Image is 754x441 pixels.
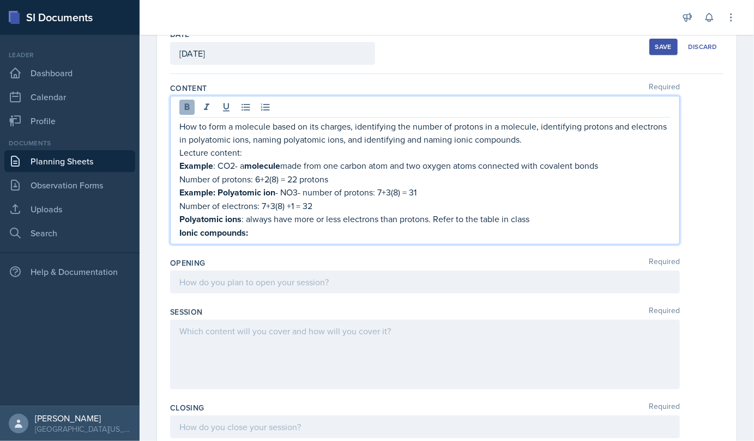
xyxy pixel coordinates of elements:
p: Lecture content: [179,146,671,159]
a: Profile [4,110,135,132]
p: How to form a molecule based on its charges, identifying the number of protons in a molecule, ide... [179,120,671,146]
div: Help & Documentation [4,261,135,283]
span: Required [649,307,680,317]
strong: Example: Polyatomic ion [179,186,275,199]
a: Observation Forms [4,174,135,196]
div: Leader [4,50,135,60]
div: Discard [688,42,717,51]
span: Required [649,83,680,94]
p: : CO2- a made from one carbon atom and two oxygen atoms connected with covalent bonds [179,159,671,173]
a: Search [4,222,135,244]
a: Uploads [4,198,135,220]
p: Number of protons: 6+2(8) = 22 protons [179,173,671,186]
div: Save [655,42,672,51]
strong: molecule [244,160,280,172]
a: Dashboard [4,62,135,84]
p: : always have more or less electrons than protons. Refer to the table in class [179,212,671,226]
label: Opening [170,258,205,268]
button: Save [649,39,678,55]
span: Required [649,258,680,268]
div: [GEOGRAPHIC_DATA][US_STATE] [35,424,131,434]
a: Calendar [4,86,135,108]
label: Closing [170,402,204,413]
button: Discard [682,39,723,55]
strong: Example [179,160,213,172]
span: Required [649,402,680,413]
label: Session [170,307,202,317]
p: Number of electrons: 7+3(8) +1 = 32 [179,199,671,212]
a: Planning Sheets [4,150,135,172]
strong: Ionic compounds: [179,226,248,239]
p: - NO3- number of protons: 7+3(8) = 31 [179,186,671,199]
div: Documents [4,138,135,148]
label: Content [170,83,207,94]
strong: Polyatomic ions [179,213,242,225]
div: [PERSON_NAME] [35,413,131,424]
